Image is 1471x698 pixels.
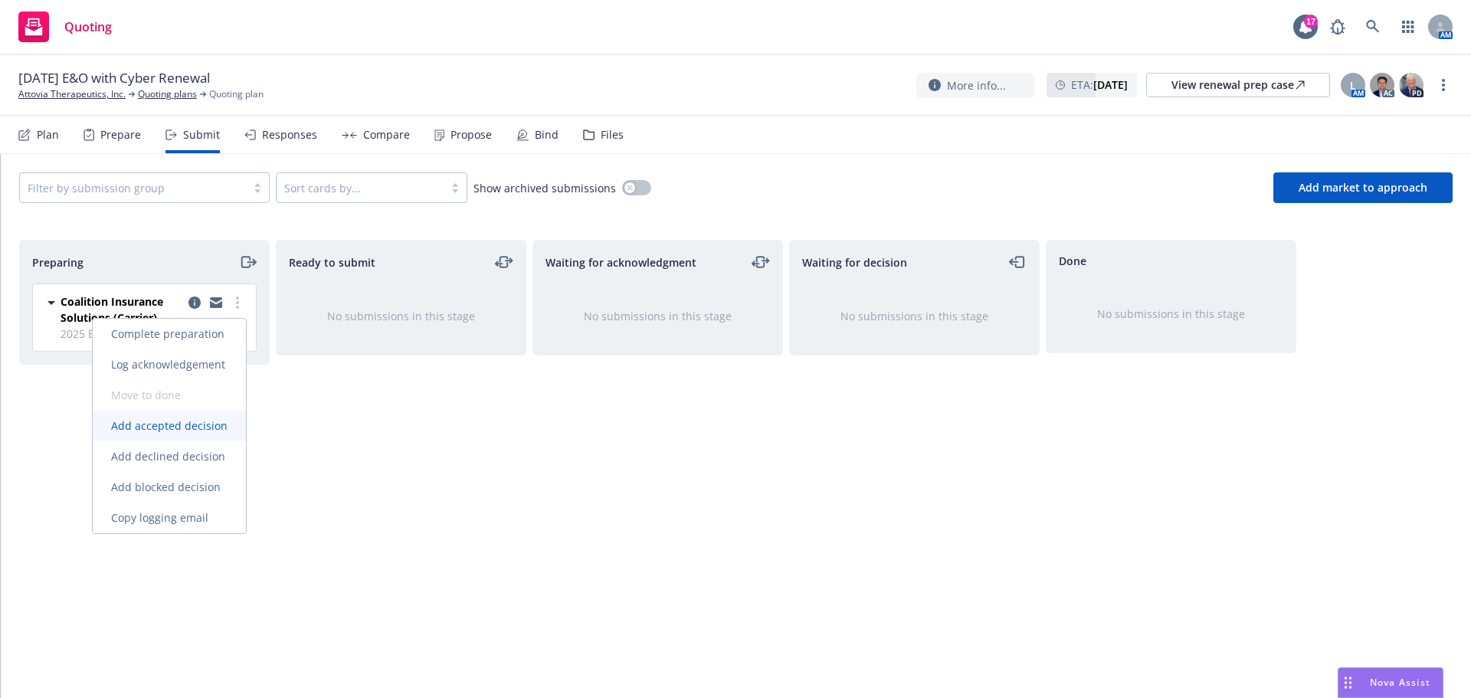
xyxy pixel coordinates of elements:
[93,418,246,433] span: Add accepted decision
[1358,11,1388,42] a: Search
[61,293,182,326] span: Coalition Insurance Solutions (Carrier)
[450,129,492,141] div: Propose
[1304,15,1318,28] div: 17
[61,326,247,342] span: 2025 E&O with Cyber
[1008,253,1027,271] a: moveLeft
[1434,76,1453,94] a: more
[558,308,758,324] div: No submissions in this stage
[12,5,118,48] a: Quoting
[1299,180,1427,195] span: Add market to approach
[228,293,247,312] a: more
[93,480,239,494] span: Add blocked decision
[495,253,513,271] a: moveLeftRight
[37,129,59,141] div: Plan
[916,73,1034,98] button: More info...
[185,293,204,312] a: copy logging email
[802,254,907,270] span: Waiting for decision
[601,129,624,141] div: Files
[262,129,317,141] div: Responses
[1071,77,1128,93] span: ETA :
[18,69,210,87] span: [DATE] E&O with Cyber Renewal
[752,253,770,271] a: moveLeftRight
[183,129,220,141] div: Submit
[289,254,375,270] span: Ready to submit
[1338,667,1443,698] button: Nova Assist
[207,293,225,312] a: copy logging email
[238,253,257,271] a: moveRight
[1338,668,1358,697] div: Drag to move
[1071,306,1271,322] div: No submissions in this stage
[1273,172,1453,203] button: Add market to approach
[64,21,112,33] span: Quoting
[363,129,410,141] div: Compare
[209,87,264,101] span: Quoting plan
[1322,11,1353,42] a: Report a Bug
[93,449,244,464] span: Add declined decision
[545,254,696,270] span: Waiting for acknowledgment
[1399,73,1423,97] img: photo
[18,87,126,101] a: Attovia Therapeutics, Inc.
[93,326,243,341] span: Complete preparation
[93,357,244,372] span: Log acknowledgement
[1350,77,1356,93] span: L
[535,129,559,141] div: Bind
[947,77,1006,93] span: More info...
[1093,77,1128,92] strong: [DATE]
[1171,74,1305,97] div: View renewal prep case
[93,510,227,525] span: Copy logging email
[1370,73,1394,97] img: photo
[473,180,616,196] span: Show archived submissions
[1146,73,1330,97] a: View renewal prep case
[32,254,84,270] span: Preparing
[1370,676,1430,689] span: Nova Assist
[1059,253,1086,269] span: Done
[1393,11,1423,42] a: Switch app
[100,129,141,141] div: Prepare
[814,308,1014,324] div: No submissions in this stage
[138,87,197,101] a: Quoting plans
[301,308,501,324] div: No submissions in this stage
[93,388,199,402] span: Move to done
